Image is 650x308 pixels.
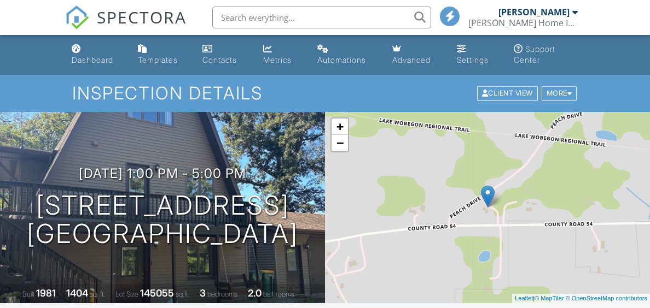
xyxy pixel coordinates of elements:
div: Support Center [514,44,555,64]
div: 1404 [66,287,88,299]
div: Metrics [263,55,292,64]
a: © MapTiler [535,295,564,301]
span: Built [22,290,34,298]
div: [PERSON_NAME] [498,7,570,17]
div: 145055 [140,287,174,299]
span: sq.ft. [176,290,189,298]
a: Zoom out [332,135,348,151]
a: Templates [134,39,189,70]
a: © OpenStreetMap contributors [566,295,647,301]
h1: Inspection Details [72,84,578,103]
span: SPECTORA [97,5,187,28]
div: Advanced [392,55,431,64]
input: Search everything... [212,7,431,28]
a: Support Center [509,39,583,70]
a: SPECTORA [65,15,187,38]
span: bathrooms [263,290,294,298]
div: Settings [457,55,489,64]
div: Contacts [202,55,237,64]
span: bedrooms [207,290,237,298]
a: Settings [452,39,501,70]
a: Client View [476,88,541,97]
a: Zoom in [332,119,348,135]
div: | [512,294,650,303]
a: Automations (Basic) [313,39,379,70]
a: Contacts [198,39,250,70]
div: Northway Home Inspection [468,17,578,28]
div: More [542,86,577,101]
span: sq. ft. [90,290,105,298]
div: 1981 [36,287,56,299]
span: Lot Size [115,290,138,298]
a: Leaflet [515,295,533,301]
h1: [STREET_ADDRESS] [GEOGRAPHIC_DATA] [27,191,298,249]
div: Templates [138,55,178,64]
a: Advanced [388,39,443,70]
div: 3 [200,287,206,299]
div: Automations [317,55,366,64]
div: Client View [477,86,538,101]
h3: [DATE] 1:00 pm - 5:00 pm [79,166,246,181]
a: Dashboard [67,39,125,70]
div: 2.0 [248,287,262,299]
a: Metrics [259,39,304,70]
img: The Best Home Inspection Software - Spectora [65,5,89,29]
div: Dashboard [72,55,113,64]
